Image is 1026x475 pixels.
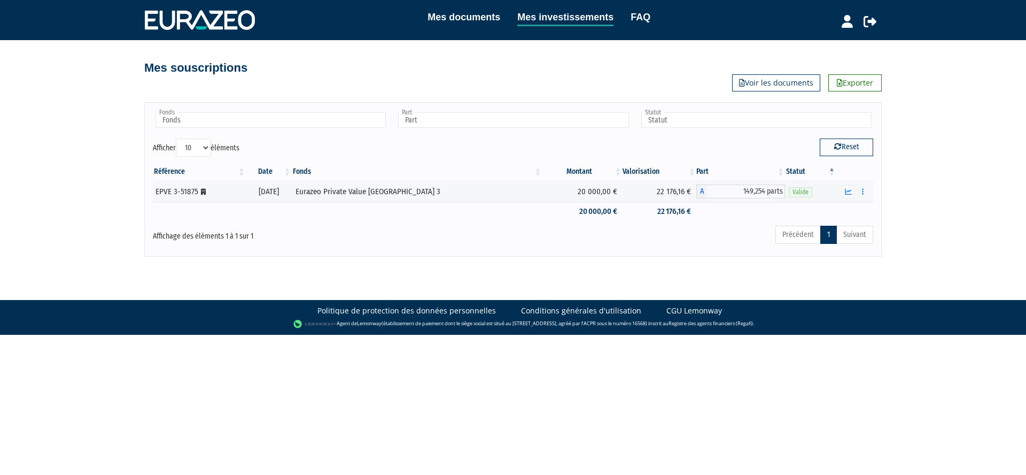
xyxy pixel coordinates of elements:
[246,163,292,181] th: Date: activer pour trier la colonne par ordre croissant
[176,139,211,157] select: Afficheréléments
[542,202,623,221] td: 20 000,00 €
[836,226,873,244] a: Suivant
[144,62,247,74] h4: Mes souscriptions
[521,305,641,316] a: Conditions générales d'utilisation
[201,189,206,195] i: [Français] Personne morale
[517,10,613,26] a: Mes investissements
[292,163,542,181] th: Fonds: activer pour trier la colonne par ordre croissant
[820,226,837,244] a: 1
[631,10,650,25] a: FAQ
[153,139,239,157] label: Afficher éléments
[623,181,696,202] td: 22 176,16 €
[317,305,496,316] a: Politique de protection des données personnelles
[789,187,812,197] span: Valide
[357,320,382,327] a: Lemonway
[696,185,785,198] div: A - Eurazeo Private Value Europe 3
[696,185,707,198] span: A
[732,74,820,91] a: Voir les documents
[828,74,882,91] a: Exporter
[156,186,242,197] div: EPVE 3-51875
[428,10,500,25] a: Mes documents
[785,163,836,181] th: Statut : activer pour trier la colonne par ordre d&eacute;croissant
[696,163,785,181] th: Part: activer pour trier la colonne par ordre croissant
[153,225,444,242] div: Affichage des éléments 1 à 1 sur 1
[542,163,623,181] th: Montant: activer pour trier la colonne par ordre croissant
[707,185,785,198] span: 149,254 parts
[11,319,1015,330] div: - Agent de (établissement de paiement dont le siège social est situé au [STREET_ADDRESS], agréé p...
[145,10,255,29] img: 1732889491-logotype_eurazeo_blanc_rvb.png
[820,139,873,156] button: Reset
[542,181,623,202] td: 20 000,00 €
[296,186,539,197] div: Eurazeo Private Value [GEOGRAPHIC_DATA] 3
[250,186,288,197] div: [DATE]
[623,202,696,221] td: 22 176,16 €
[623,163,696,181] th: Valorisation: activer pour trier la colonne par ordre croissant
[153,163,246,181] th: Référence : activer pour trier la colonne par ordre croissant
[775,226,821,244] a: Précédent
[669,320,753,327] a: Registre des agents financiers (Regafi)
[293,319,335,330] img: logo-lemonway.png
[666,305,722,316] a: CGU Lemonway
